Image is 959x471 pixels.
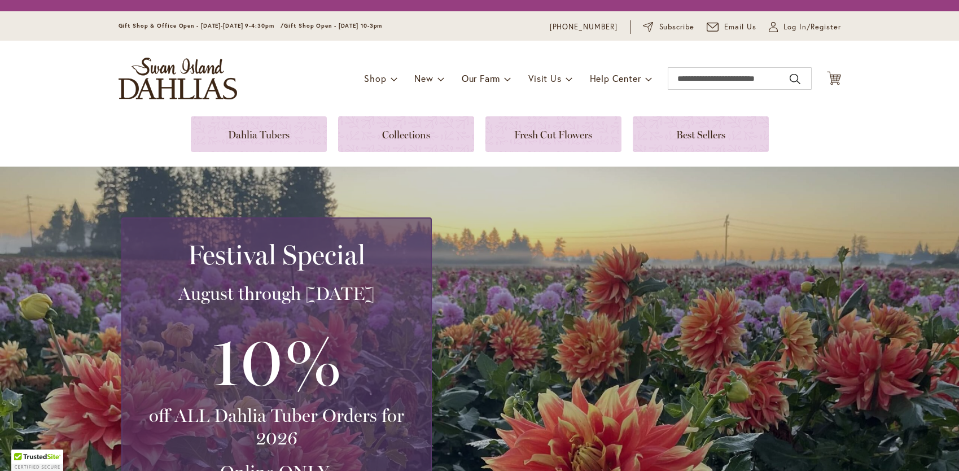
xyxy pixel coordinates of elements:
[707,21,756,33] a: Email Us
[414,72,433,84] span: New
[136,282,417,305] h3: August through [DATE]
[136,404,417,450] h3: off ALL Dahlia Tuber Orders for 2026
[790,70,800,88] button: Search
[11,450,63,471] div: TrustedSite Certified
[136,239,417,271] h2: Festival Special
[724,21,756,33] span: Email Us
[119,58,237,99] a: store logo
[284,22,382,29] span: Gift Shop Open - [DATE] 10-3pm
[136,316,417,404] h3: 10%
[783,21,841,33] span: Log In/Register
[659,21,695,33] span: Subscribe
[462,72,500,84] span: Our Farm
[528,72,561,84] span: Visit Us
[590,72,641,84] span: Help Center
[550,21,618,33] a: [PHONE_NUMBER]
[119,22,284,29] span: Gift Shop & Office Open - [DATE]-[DATE] 9-4:30pm /
[364,72,386,84] span: Shop
[769,21,841,33] a: Log In/Register
[643,21,694,33] a: Subscribe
